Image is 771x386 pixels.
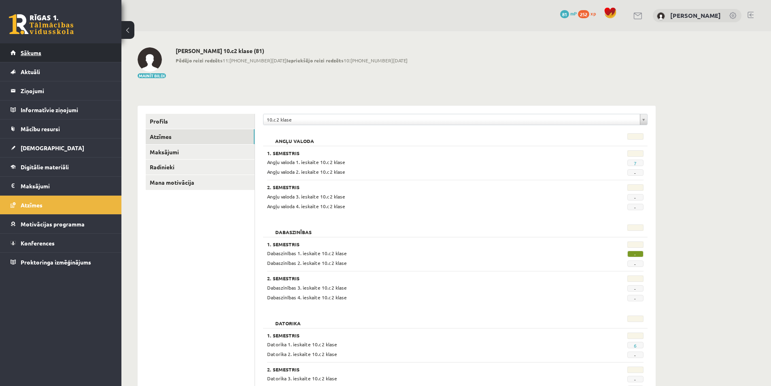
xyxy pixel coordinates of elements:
[634,342,637,349] a: 6
[627,352,644,358] span: -
[21,144,84,151] span: [DEMOGRAPHIC_DATA]
[21,68,40,75] span: Aktuāli
[267,250,347,256] span: Dabaszinības 1. ieskaite 10.c2 klase
[570,10,577,17] span: mP
[11,139,111,157] a: [DEMOGRAPHIC_DATA]
[627,295,644,301] span: -
[578,10,589,18] span: 252
[146,114,255,129] a: Profils
[21,201,42,209] span: Atzīmes
[263,114,647,125] a: 10.c2 klase
[21,239,55,247] span: Konferences
[11,196,111,214] a: Atzīmes
[627,285,644,292] span: -
[11,177,111,195] a: Maksājumi
[11,158,111,176] a: Digitālie materiāli
[21,100,111,119] legend: Informatīvie ziņojumi
[11,253,111,271] a: Proktoringa izmēģinājums
[267,367,579,372] h3: 2. Semestris
[560,10,577,17] a: 81 mP
[176,57,223,64] b: Pēdējo reizi redzēts
[176,57,408,64] span: 11:[PHONE_NUMBER][DATE] 10:[PHONE_NUMBER][DATE]
[11,81,111,100] a: Ziņojumi
[267,316,309,324] h2: Datorika
[21,220,85,228] span: Motivācijas programma
[267,193,345,200] span: Angļu valoda 3. ieskaite 10.c2 klase
[11,62,111,81] a: Aktuāli
[21,258,91,266] span: Proktoringa izmēģinājums
[627,251,644,257] span: -
[657,12,665,20] img: Daira Medne
[138,73,166,78] button: Mainīt bildi
[560,10,569,18] span: 81
[267,351,337,357] span: Datorika 2. ieskaite 10.c2 klase
[21,177,111,195] legend: Maksājumi
[21,49,41,56] span: Sākums
[287,57,344,64] b: Iepriekšējo reizi redzēts
[627,204,644,210] span: -
[146,175,255,190] a: Mana motivācija
[146,129,255,144] a: Atzīmes
[267,114,637,125] span: 10.c2 klase
[627,194,644,200] span: -
[21,125,60,132] span: Mācību resursi
[267,294,347,301] span: Dabaszinības 4. ieskaite 10.c2 klase
[627,169,644,176] span: -
[267,203,345,209] span: Angļu valoda 4. ieskaite 10.c2 klase
[9,14,74,34] a: Rīgas 1. Tālmācības vidusskola
[11,215,111,233] a: Motivācijas programma
[176,47,408,54] h2: [PERSON_NAME] 10.c2 klase (81)
[670,11,721,19] a: [PERSON_NAME]
[11,43,111,62] a: Sākums
[634,160,637,166] a: 7
[267,241,579,247] h3: 1. Semestris
[146,145,255,160] a: Maksājumi
[267,260,347,266] span: Dabaszinības 2. ieskaite 10.c2 klase
[11,100,111,119] a: Informatīvie ziņojumi
[146,160,255,175] a: Radinieki
[267,150,579,156] h3: 1. Semestris
[11,119,111,138] a: Mācību resursi
[267,184,579,190] h3: 2. Semestris
[267,159,345,165] span: Angļu valoda 1. ieskaite 10.c2 klase
[21,81,111,100] legend: Ziņojumi
[267,224,320,232] h2: Dabaszinības
[11,234,111,252] a: Konferences
[267,275,579,281] h3: 2. Semestris
[21,163,69,171] span: Digitālie materiāli
[267,341,337,348] span: Datorika 1. ieskaite 10.c2 klase
[267,168,345,175] span: Angļu valoda 2. ieskaite 10.c2 klase
[578,10,600,17] a: 252 xp
[267,333,579,338] h3: 1. Semestris
[267,284,347,291] span: Dabaszinības 3. ieskaite 10.c2 klase
[590,10,596,17] span: xp
[138,47,162,72] img: Daira Medne
[627,376,644,382] span: -
[627,260,644,267] span: -
[267,133,322,141] h2: Angļu valoda
[267,375,337,382] span: Datorika 3. ieskaite 10.c2 klase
